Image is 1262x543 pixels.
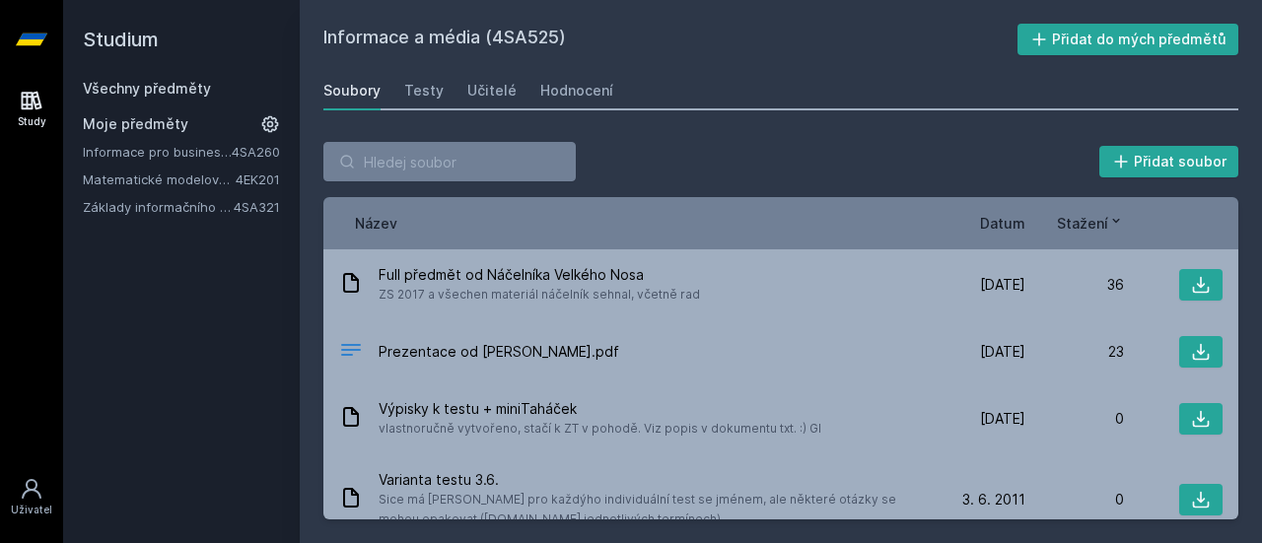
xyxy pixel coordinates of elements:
[4,467,59,527] a: Uživatel
[1025,490,1124,509] div: 0
[323,24,1017,55] h2: Informace a média (4SA525)
[404,81,444,101] div: Testy
[1057,213,1124,234] button: Stažení
[83,142,232,162] a: Informace pro business (v angličtině)
[379,419,821,439] span: vlastnoručně vytvořeno, stačí k ZT v pohodě. Viz popis v dokumentu txt. :) Gl
[83,114,188,134] span: Moje předměty
[379,342,619,362] span: Prezentace od [PERSON_NAME].pdf
[980,342,1025,362] span: [DATE]
[339,338,363,367] div: PDF
[323,142,576,181] input: Hledej soubor
[962,490,1025,509] span: 3. 6. 2011
[355,213,397,234] button: Název
[1025,409,1124,429] div: 0
[236,171,280,187] a: 4EK201
[4,79,59,139] a: Study
[1099,146,1239,177] button: Přidat soubor
[234,199,280,215] a: 4SA321
[232,144,280,160] a: 4SA260
[540,71,613,110] a: Hodnocení
[379,285,700,305] span: ZS 2017 a všechen materiál náčelník sehnal, včetně rad
[980,409,1025,429] span: [DATE]
[467,81,517,101] div: Učitelé
[83,80,211,97] a: Všechny předměty
[980,275,1025,295] span: [DATE]
[379,490,919,529] span: Sice má [PERSON_NAME] pro každýho individuální test se jménem, ale některé otázky se mohou opakov...
[1025,342,1124,362] div: 23
[18,114,46,129] div: Study
[1017,24,1239,55] button: Přidat do mých předmětů
[1025,275,1124,295] div: 36
[83,170,236,189] a: Matematické modelování
[379,265,700,285] span: Full předmět od Náčelníka Velkého Nosa
[980,213,1025,234] button: Datum
[323,71,381,110] a: Soubory
[1057,213,1108,234] span: Stažení
[323,81,381,101] div: Soubory
[11,503,52,517] div: Uživatel
[467,71,517,110] a: Učitelé
[379,399,821,419] span: Výpisky k testu + miniTaháček
[83,197,234,217] a: Základy informačního managementu
[379,470,919,490] span: Varianta testu 3.6.
[404,71,444,110] a: Testy
[540,81,613,101] div: Hodnocení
